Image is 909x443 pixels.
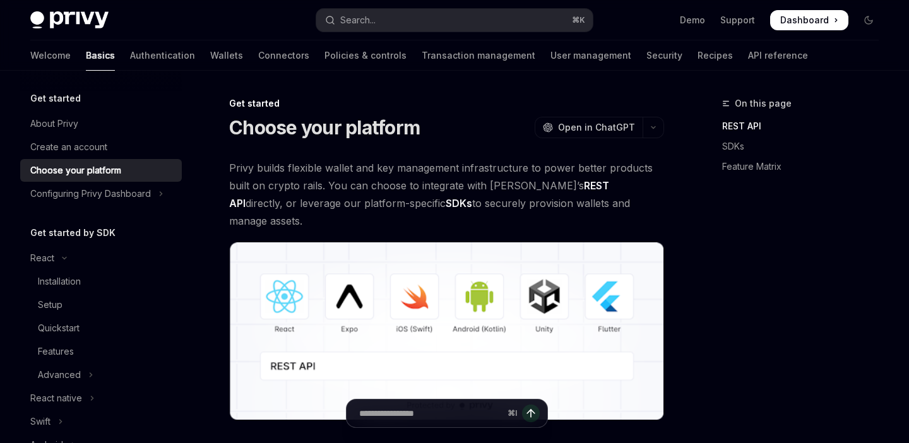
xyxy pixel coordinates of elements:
a: Demo [680,14,705,27]
div: Configuring Privy Dashboard [30,186,151,201]
img: dark logo [30,11,109,29]
a: Wallets [210,40,243,71]
div: React native [30,391,82,406]
span: Open in ChatGPT [558,121,635,134]
a: Setup [20,293,182,316]
button: Toggle Configuring Privy Dashboard section [20,182,182,205]
div: Features [38,344,74,359]
h5: Get started [30,91,81,106]
span: Privy builds flexible wallet and key management infrastructure to power better products built on ... [229,159,664,230]
div: Quickstart [38,321,80,336]
div: About Privy [30,116,78,131]
a: Policies & controls [324,40,407,71]
div: Advanced [38,367,81,382]
div: Create an account [30,139,107,155]
a: About Privy [20,112,182,135]
div: React [30,251,54,266]
button: Open in ChatGPT [535,117,643,138]
h5: Get started by SDK [30,225,116,240]
input: Ask a question... [359,399,502,427]
div: Installation [38,274,81,289]
a: Basics [86,40,115,71]
a: Quickstart [20,317,182,340]
a: Create an account [20,136,182,158]
div: Get started [229,97,664,110]
button: Toggle Swift section [20,410,182,433]
h1: Choose your platform [229,116,420,139]
span: Dashboard [780,14,829,27]
a: Security [646,40,682,71]
a: Support [720,14,755,27]
a: Dashboard [770,10,848,30]
a: Transaction management [422,40,535,71]
button: Send message [522,405,540,422]
button: Open search [316,9,592,32]
a: Feature Matrix [722,157,889,177]
img: images/Platform2.png [229,242,664,420]
a: Connectors [258,40,309,71]
a: User management [550,40,631,71]
span: ⌘ K [572,15,585,25]
a: API reference [748,40,808,71]
button: Toggle React native section [20,387,182,410]
a: SDKs [722,136,889,157]
a: Features [20,340,182,363]
div: Search... [340,13,376,28]
a: Choose your platform [20,159,182,182]
button: Toggle React section [20,247,182,269]
div: Setup [38,297,62,312]
span: On this page [735,96,792,111]
div: Swift [30,414,50,429]
strong: SDKs [446,197,472,210]
a: Welcome [30,40,71,71]
a: Recipes [698,40,733,71]
div: Choose your platform [30,163,121,178]
button: Toggle Advanced section [20,363,182,386]
button: Toggle dark mode [858,10,879,30]
a: REST API [722,116,889,136]
a: Installation [20,270,182,293]
a: Authentication [130,40,195,71]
